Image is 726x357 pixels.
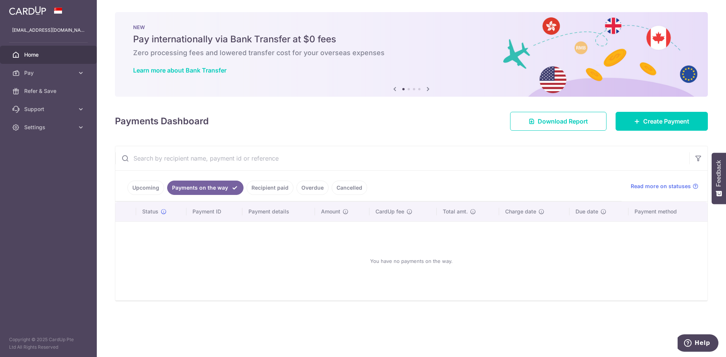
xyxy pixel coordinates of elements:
span: Charge date [505,208,536,215]
div: You have no payments on the way. [124,228,698,294]
span: Due date [576,208,598,215]
img: Bank transfer banner [115,12,708,97]
span: Status [142,208,158,215]
span: Feedback [715,160,722,187]
img: CardUp [9,6,46,15]
a: Recipient paid [247,181,293,195]
h5: Pay internationally via Bank Transfer at $0 fees [133,33,690,45]
a: Payments on the way [167,181,244,195]
a: Learn more about Bank Transfer [133,66,226,74]
input: Search by recipient name, payment id or reference [115,146,689,170]
a: Upcoming [127,181,164,195]
span: Create Payment [643,117,689,126]
iframe: Opens a widget where you can find more information [678,334,718,353]
span: Support [24,105,74,113]
span: Amount [321,208,340,215]
a: Create Payment [616,112,708,131]
span: Refer & Save [24,87,74,95]
span: Read more on statuses [631,182,691,190]
p: NEW [133,24,690,30]
span: Download Report [538,117,588,126]
span: CardUp fee [375,208,404,215]
th: Payment details [242,202,315,221]
a: Download Report [510,112,607,131]
a: Overdue [296,181,329,195]
span: Settings [24,124,74,131]
span: Pay [24,69,74,77]
a: Read more on statuses [631,182,698,190]
p: [EMAIL_ADDRESS][DOMAIN_NAME] [12,26,85,34]
h4: Payments Dashboard [115,114,209,128]
span: Home [24,51,74,59]
th: Payment ID [186,202,242,221]
button: Feedback - Show survey [712,153,726,204]
span: Total amt. [443,208,468,215]
th: Payment method [628,202,707,221]
h6: Zero processing fees and lowered transfer cost for your overseas expenses [133,48,690,57]
a: Cancelled [332,181,367,195]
